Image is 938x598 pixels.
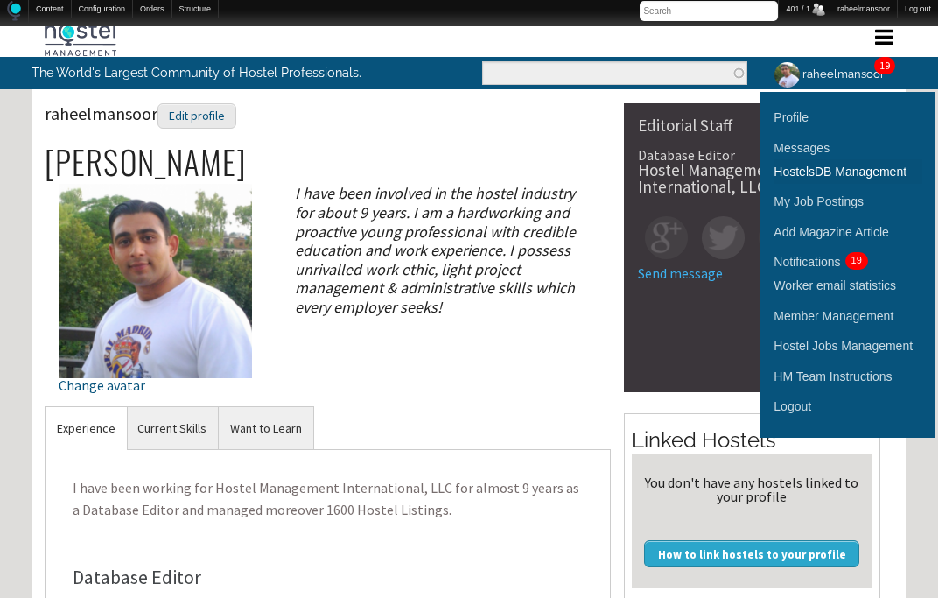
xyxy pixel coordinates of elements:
span: raheelmansoor [45,102,236,124]
div: Edit profile [157,103,236,129]
a: Logout [773,394,922,419]
div: Editorial Staff [638,117,866,134]
a: How to link hostels to your profile [644,540,859,566]
img: raheelmansoor's picture [772,60,802,90]
a: Edit profile [157,102,236,124]
img: Home [7,1,21,21]
div: Change avatar [59,378,252,392]
a: Messages [773,136,922,154]
a: HM Team Instructions [773,364,922,389]
h2: [PERSON_NAME] [45,144,611,180]
a: Experience [45,407,127,450]
div: Messages [773,138,829,158]
p: The World's Largest Community of Hostel Professionals. [31,57,396,88]
a: Current Skills [126,407,218,450]
img: gp-square.png [645,216,688,259]
div: Database Editor [73,567,583,587]
img: Hostel Management Home [45,21,116,56]
input: Search [640,1,778,21]
a: HostelsDB Management [773,159,922,184]
p: I have been working for Hostel Management International, LLC for almost 9 years as a Database Edi... [59,463,597,536]
a: Send message [638,264,723,282]
img: raheelmansoor's picture [59,184,252,377]
a: Profile [773,105,922,130]
a: Want to Learn [219,407,313,450]
div: 19 [845,252,868,270]
div: I have been involved in the hostel industry for about 9 years. I am a hardworking and proactive y... [280,184,610,316]
div: Database Editor [638,148,866,162]
div: Notifications [773,252,840,271]
img: fb-square.png [759,216,801,259]
a: My Job Postings [773,189,922,214]
a: Hostel Jobs Management [773,334,922,358]
div: Hostel Management International, LLC [638,162,866,195]
div: You don't have any hostels linked to your profile [639,475,865,503]
a: Change avatar [59,271,252,392]
a: Member Management [773,304,922,328]
a: Add Magazine Article [773,220,922,244]
input: Enter the terms you wish to search for. [482,61,747,85]
a: 19 [879,59,890,72]
a: Notifications19 [773,250,922,268]
h2: Linked Hostels [632,426,872,455]
a: raheelmansoor [760,57,894,91]
a: Worker email statistics [773,273,922,298]
img: tw-square.png [702,216,745,259]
